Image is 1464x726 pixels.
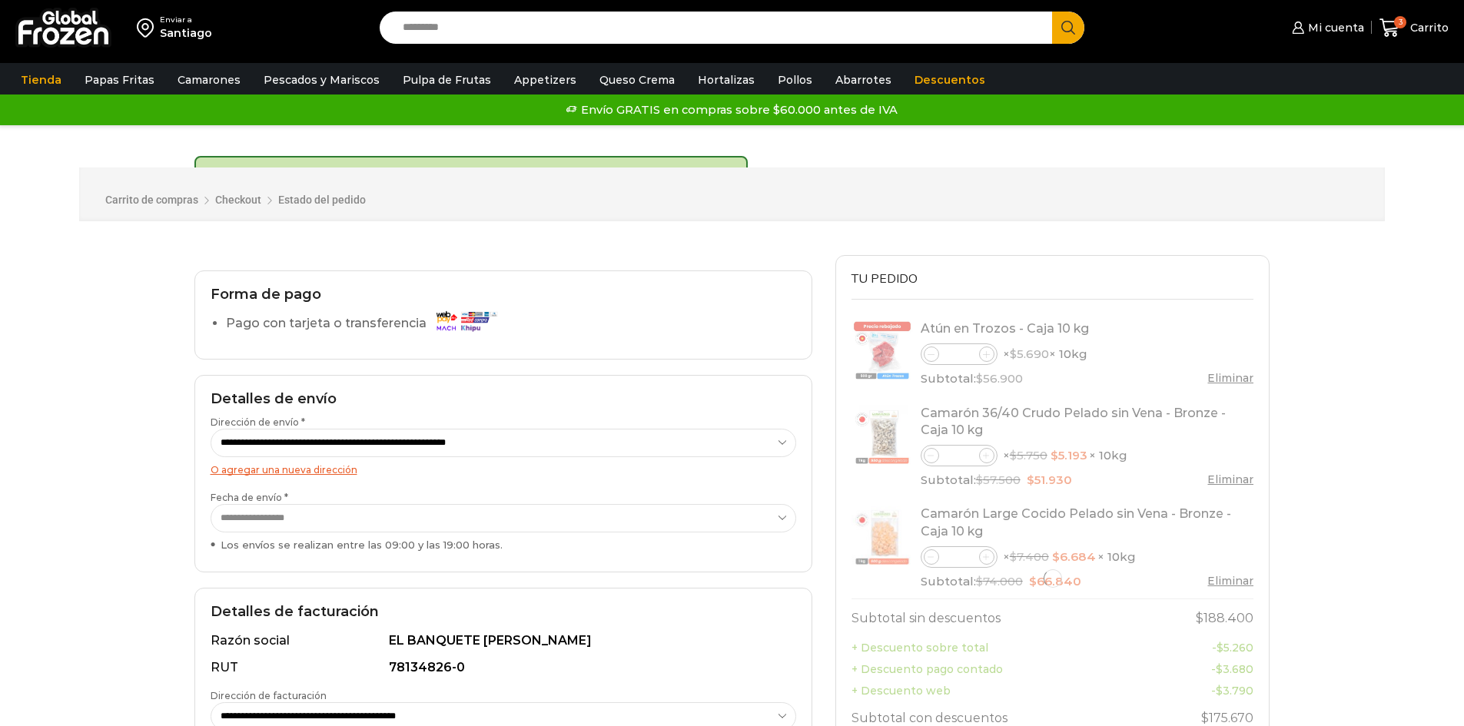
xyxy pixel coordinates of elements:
label: Fecha de envío * [211,491,796,552]
div: RUT [211,659,387,677]
img: address-field-icon.svg [137,15,160,41]
a: O agregar una nueva dirección [211,464,357,476]
div: Enviar a [160,15,212,25]
div: Razón social [211,632,387,650]
a: Queso Crema [592,65,682,94]
a: Carrito de compras [105,193,198,208]
span: 3 [1394,16,1406,28]
select: Dirección de envío * [211,429,796,457]
a: 3 Carrito [1379,10,1449,46]
div: Los envíos se realizan entre las 09:00 y las 19:00 horas. [211,538,796,552]
h2: Detalles de facturación [211,604,796,621]
a: Pescados y Mariscos [256,65,387,94]
div: EL BANQUETE [PERSON_NAME] [389,632,787,650]
a: Tienda [13,65,69,94]
h2: Forma de pago [211,287,796,303]
a: Pollos [770,65,820,94]
a: Descuentos [907,65,993,94]
a: Appetizers [506,65,584,94]
label: Pago con tarjeta o transferencia [226,310,505,337]
img: Pago con tarjeta o transferencia [431,307,500,334]
span: Mi cuenta [1304,20,1364,35]
a: Abarrotes [828,65,899,94]
label: Dirección de envío * [211,416,796,457]
a: Pulpa de Frutas [395,65,499,94]
a: Hortalizas [690,65,762,94]
h2: Detalles de envío [211,391,796,408]
span: Tu pedido [852,270,918,287]
div: 78134826-0 [389,659,787,677]
select: Fecha de envío * Los envíos se realizan entre las 09:00 y las 19:00 horas. [211,504,796,532]
a: Papas Fritas [77,65,162,94]
a: Mi cuenta [1288,12,1363,43]
div: Santiago [160,25,212,41]
a: Camarones [170,65,248,94]
span: Carrito [1406,20,1449,35]
button: Search button [1052,12,1084,44]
